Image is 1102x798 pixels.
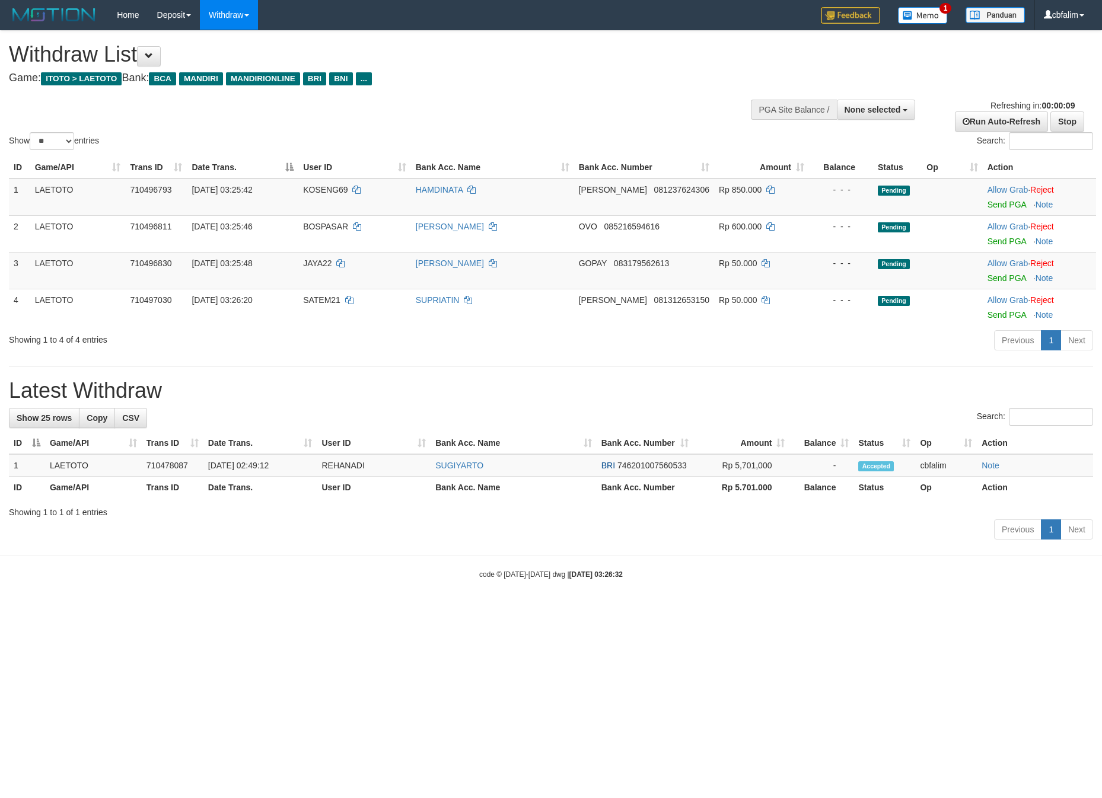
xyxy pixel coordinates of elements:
[814,221,868,232] div: - - -
[983,178,1096,216] td: ·
[990,101,1075,110] span: Refreshing in:
[988,258,1028,268] a: Allow Grab
[142,477,203,499] th: Trans ID
[142,454,203,477] td: 710478087
[988,222,1030,231] span: ·
[79,408,115,428] a: Copy
[719,295,757,305] span: Rp 50.000
[789,454,853,477] td: -
[988,222,1028,231] a: Allow Grab
[988,295,1028,305] a: Allow Grab
[1050,111,1084,132] a: Stop
[1042,101,1075,110] strong: 00:00:09
[977,432,1093,454] th: Action
[130,295,171,305] span: 710497030
[988,185,1028,194] a: Allow Grab
[617,461,687,470] span: Copy 746201007560533 to clipboard
[87,413,107,423] span: Copy
[983,157,1096,178] th: Action
[317,477,431,499] th: User ID
[303,258,332,268] span: JAYA22
[203,477,317,499] th: Date Trans.
[873,157,922,178] th: Status
[983,289,1096,325] td: ·
[654,185,709,194] span: Copy 081237624306 to clipboard
[9,6,99,24] img: MOTION_logo.png
[9,432,45,454] th: ID: activate to sort column descending
[298,157,411,178] th: User ID: activate to sort column ascending
[858,461,894,471] span: Accepted
[814,184,868,196] div: - - -
[30,215,126,252] td: LAETOTO
[1060,330,1093,350] a: Next
[922,157,982,178] th: Op: activate to sort column ascending
[966,7,1025,23] img: panduan.png
[977,408,1093,426] label: Search:
[114,408,147,428] a: CSV
[1036,273,1053,283] a: Note
[977,477,1093,499] th: Action
[988,310,1026,320] a: Send PGA
[192,258,252,268] span: [DATE] 03:25:48
[719,222,762,231] span: Rp 600.000
[982,461,999,470] a: Note
[601,461,615,470] span: BRI
[878,296,910,306] span: Pending
[654,295,709,305] span: Copy 081312653150 to clipboard
[9,329,450,346] div: Showing 1 to 4 of 4 entries
[179,72,223,85] span: MANDIRI
[30,157,126,178] th: Game/API: activate to sort column ascending
[915,454,977,477] td: cbfalim
[125,157,187,178] th: Trans ID: activate to sort column ascending
[9,379,1093,403] h1: Latest Withdraw
[983,215,1096,252] td: ·
[226,72,300,85] span: MANDIRIONLINE
[30,132,74,150] select: Showentries
[915,477,977,499] th: Op
[853,432,915,454] th: Status: activate to sort column ascending
[809,157,873,178] th: Balance
[1030,185,1054,194] a: Reject
[416,222,484,231] a: [PERSON_NAME]
[30,289,126,325] td: LAETOTO
[569,570,623,579] strong: [DATE] 03:26:32
[719,258,757,268] span: Rp 50.000
[1030,258,1054,268] a: Reject
[693,477,790,499] th: Rp 5.701.000
[1041,330,1061,350] a: 1
[693,454,790,477] td: Rp 5,701,000
[416,185,463,194] a: HAMDINATA
[130,258,171,268] span: 710496830
[192,185,252,194] span: [DATE] 03:25:42
[988,237,1026,246] a: Send PGA
[356,72,372,85] span: ...
[9,252,30,289] td: 3
[303,222,348,231] span: BOSPASAR
[317,432,431,454] th: User ID: activate to sort column ascending
[821,7,880,24] img: Feedback.jpg
[988,185,1030,194] span: ·
[317,454,431,477] td: REHANADI
[30,252,126,289] td: LAETOTO
[915,432,977,454] th: Op: activate to sort column ascending
[192,295,252,305] span: [DATE] 03:26:20
[597,432,693,454] th: Bank Acc. Number: activate to sort column ascending
[9,132,99,150] label: Show entries
[837,100,916,120] button: None selected
[9,43,723,66] h1: Withdraw List
[988,273,1026,283] a: Send PGA
[411,157,574,178] th: Bank Acc. Name: activate to sort column ascending
[9,289,30,325] td: 4
[122,413,139,423] span: CSV
[149,72,176,85] span: BCA
[130,185,171,194] span: 710496793
[714,157,809,178] th: Amount: activate to sort column ascending
[9,477,45,499] th: ID
[303,295,340,305] span: SATEM21
[988,200,1026,209] a: Send PGA
[130,222,171,231] span: 710496811
[1009,132,1093,150] input: Search:
[45,477,142,499] th: Game/API
[789,432,853,454] th: Balance: activate to sort column ascending
[192,222,252,231] span: [DATE] 03:25:46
